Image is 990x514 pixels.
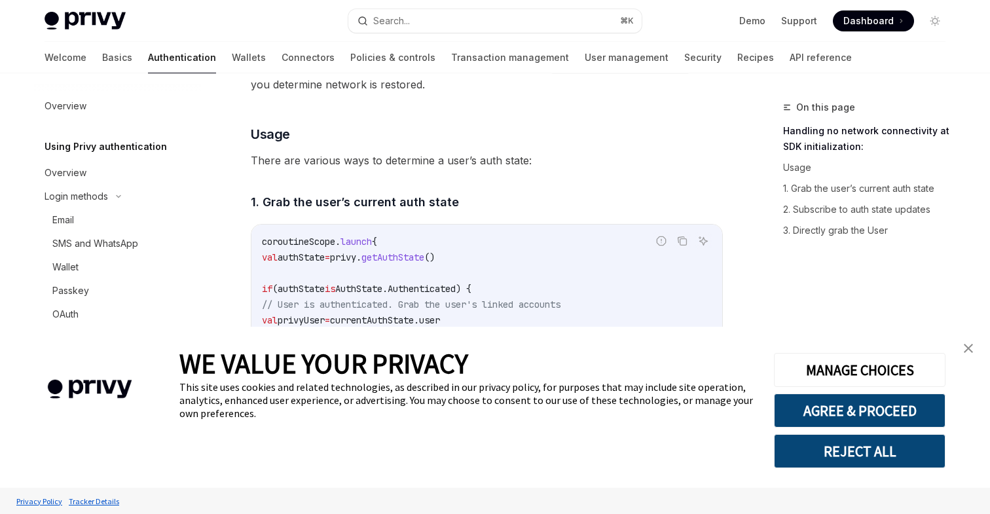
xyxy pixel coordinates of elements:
[737,42,774,73] a: Recipes
[790,42,852,73] a: API reference
[179,380,754,420] div: This site uses cookies and related technologies, as described in our privacy policy, for purposes...
[52,236,138,251] div: SMS and WhatsApp
[350,42,435,73] a: Policies & controls
[179,346,468,380] span: WE VALUE YOUR PRIVACY
[262,251,278,263] span: val
[262,299,560,310] span: // User is authenticated. Grab the user's linked accounts
[585,42,669,73] a: User management
[325,251,330,263] span: =
[34,255,202,279] a: Wallet
[373,13,410,29] div: Search...
[451,42,569,73] a: Transaction management
[262,314,278,326] span: val
[348,9,642,33] button: Search...⌘K
[52,212,74,228] div: Email
[783,120,956,157] a: Handling no network connectivity at SDK initialization:
[330,314,440,326] span: currentAuthState.user
[925,10,945,31] button: Toggle dark mode
[325,283,335,295] span: is
[251,151,723,170] span: There are various ways to determine a user’s auth state:
[955,335,981,361] a: close banner
[45,98,86,114] div: Overview
[262,236,340,248] span: coroutineScope.
[653,232,670,249] button: Report incorrect code
[620,16,634,26] span: ⌘ K
[783,220,956,241] a: 3. Directly grab the User
[251,125,290,143] span: Usage
[45,42,86,73] a: Welcome
[781,14,817,28] a: Support
[684,42,722,73] a: Security
[774,434,945,468] button: REJECT ALL
[45,189,108,204] div: Login methods
[34,161,202,185] a: Overview
[674,232,691,249] button: Copy the contents from the code block
[282,42,335,73] a: Connectors
[783,199,956,220] a: 2. Subscribe to auth state updates
[52,259,79,275] div: Wallet
[34,232,202,255] a: SMS and WhatsApp
[34,208,202,232] a: Email
[34,303,202,326] a: OAuth
[361,251,424,263] span: getAuthState
[148,42,216,73] a: Authentication
[272,283,325,295] span: (authState
[34,279,202,303] a: Passkey
[262,283,272,295] span: if
[833,10,914,31] a: Dashboard
[739,14,765,28] a: Demo
[695,232,712,249] button: Ask AI
[278,314,325,326] span: privyUser
[278,251,325,263] span: authState
[20,361,160,418] img: company logo
[796,100,855,115] span: On this page
[45,165,86,181] div: Overview
[34,326,202,350] a: Farcaster
[45,139,167,155] h5: Using Privy authentication
[102,42,132,73] a: Basics
[774,394,945,428] button: AGREE & PROCEED
[774,353,945,387] button: MANAGE CHOICES
[340,236,372,248] span: launch
[52,306,79,322] div: OAuth
[65,490,122,513] a: Tracker Details
[843,14,894,28] span: Dashboard
[335,283,471,295] span: AuthState.Authenticated) {
[34,94,202,118] a: Overview
[783,178,956,199] a: 1. Grab the user’s current auth state
[13,490,65,513] a: Privacy Policy
[372,236,377,248] span: {
[45,12,126,30] img: light logo
[330,251,361,263] span: privy.
[325,314,330,326] span: =
[52,283,89,299] div: Passkey
[424,251,435,263] span: ()
[232,42,266,73] a: Wallets
[251,193,459,211] span: 1. Grab the user’s current auth state
[783,157,956,178] a: Usage
[964,344,973,353] img: close banner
